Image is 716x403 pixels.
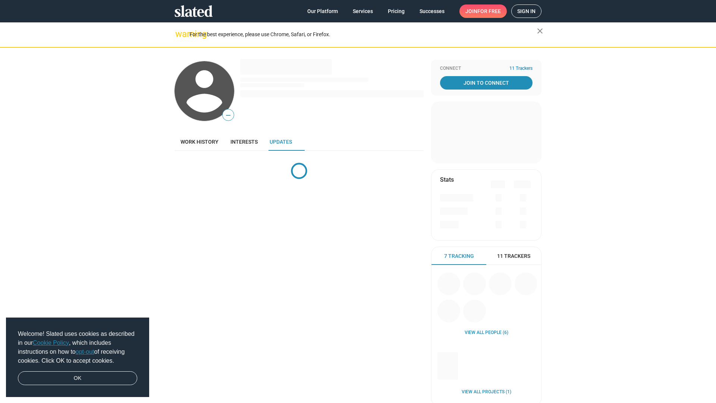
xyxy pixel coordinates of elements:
[444,253,474,260] span: 7 Tracking
[536,26,544,35] mat-icon: close
[440,176,454,184] mat-card-title: Stats
[264,133,298,151] a: Updates
[414,4,450,18] a: Successes
[270,139,292,145] span: Updates
[459,4,507,18] a: Joinfor free
[388,4,405,18] span: Pricing
[440,76,533,90] a: Join To Connect
[18,371,137,385] a: dismiss cookie message
[76,349,94,355] a: opt-out
[224,133,264,151] a: Interests
[301,4,344,18] a: Our Platform
[442,76,531,90] span: Join To Connect
[223,110,234,120] span: —
[33,340,69,346] a: Cookie Policy
[420,4,445,18] span: Successes
[6,318,149,397] div: cookieconsent
[353,4,373,18] span: Services
[230,139,258,145] span: Interests
[477,4,501,18] span: for free
[497,253,530,260] span: 11 Trackers
[175,29,184,38] mat-icon: warning
[517,5,536,18] span: Sign in
[180,139,219,145] span: Work history
[511,4,541,18] a: Sign in
[465,4,501,18] span: Join
[509,66,533,72] span: 11 Trackers
[347,4,379,18] a: Services
[462,389,511,395] a: View all Projects (1)
[175,133,224,151] a: Work history
[382,4,411,18] a: Pricing
[189,29,537,40] div: For the best experience, please use Chrome, Safari, or Firefox.
[307,4,338,18] span: Our Platform
[18,329,137,365] span: Welcome! Slated uses cookies as described in our , which includes instructions on how to of recei...
[465,330,508,336] a: View all People (6)
[440,66,533,72] div: Connect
